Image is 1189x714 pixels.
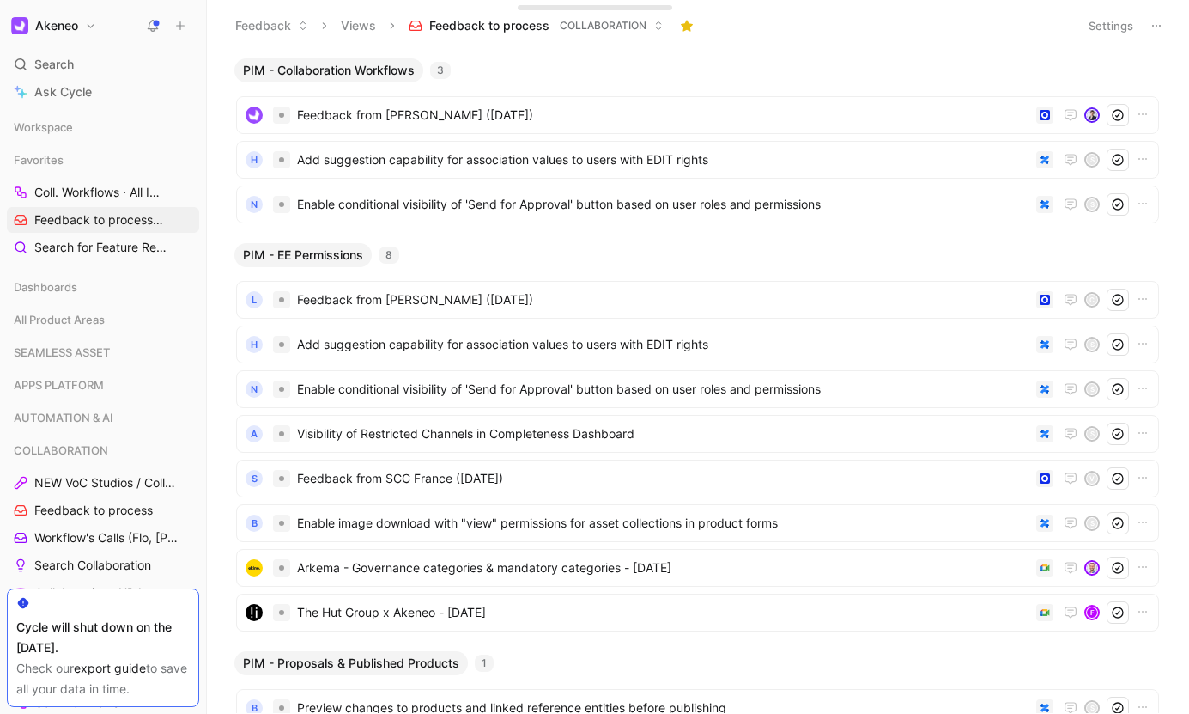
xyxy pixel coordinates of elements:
span: Dashboards [14,278,77,296]
a: logoArkema - Governance categories & mandatory categories - [DATE]avatar [236,549,1159,587]
div: B [246,515,263,532]
div: Cycle will shut down on the [DATE]. [16,617,190,658]
a: Feedback to process [7,497,199,523]
a: logoThe Hut Group x Akeneo - [DATE]F [236,594,1159,632]
span: Ask Cycle [34,82,92,102]
span: Arkema - Governance categories & mandatory categories - [DATE] [297,558,1029,578]
span: Enable conditional visibility of 'Send for Approval' button based on user roles and permissions [297,379,1029,400]
button: PIM - Proposals & Published Products [234,651,468,675]
div: APPS PLATFORM [7,372,199,398]
div: 8 [379,247,399,264]
span: NEW VoC Studios / Collaboration [34,474,179,491]
span: Workspace [14,119,73,136]
img: logo [246,107,263,124]
span: PIM - EE Permissions [243,247,363,264]
div: 1 [475,655,494,672]
span: Feedback to process [429,17,549,34]
a: NEnable conditional visibility of 'Send for Approval' button based on user roles and permissionsS [236,370,1159,408]
div: S [1086,517,1098,529]
div: Workspace [7,114,199,140]
div: SEAMLESS ASSET [7,339,199,365]
div: H [246,151,263,168]
span: The Hut Group x Akeneo - [DATE] [297,602,1029,623]
div: Dashboards [7,274,199,300]
button: Feedback [227,13,316,39]
span: Favorites [14,151,64,168]
a: HAdd suggestion capability for association values to users with EDIT rightsS [236,141,1159,179]
div: Favorites [7,147,199,173]
span: PIM - Proposals & Published Products [243,655,459,672]
img: logo [246,559,263,577]
button: Views [333,13,384,39]
div: N [246,381,263,398]
span: Collaboration · UR by project [34,584,177,601]
div: F [1086,607,1098,619]
a: logoFeedback from [PERSON_NAME] ([DATE])avatar [236,96,1159,134]
span: Search [34,54,74,75]
a: AVisibility of Restricted Channels in Completeness DashboardS [236,415,1159,453]
a: NEnable conditional visibility of 'Send for Approval' button based on user roles and permissionsS [236,186,1159,223]
div: S [1086,702,1098,714]
a: Feedback to processCOLLABORATION [7,207,199,233]
a: Workflow's Calls (Flo, [PERSON_NAME], [PERSON_NAME]) [7,525,199,551]
div: S [1086,428,1098,440]
div: PIM - Collaboration Workflows3 [227,58,1168,229]
span: Add suggestion capability for association values to users with EDIT rights [297,150,1029,170]
img: Akeneo [11,17,28,34]
button: Settings [1081,14,1141,38]
div: S [1086,198,1098,211]
a: Collaboration · UR by project [7,580,199,606]
a: export guide [74,661,146,675]
a: BEnable image download with "view" permissions for asset collections in product formsS [236,504,1159,542]
span: Search for Feature Requests [34,239,169,257]
a: SFeedback from SCC France ([DATE])V [236,460,1159,497]
button: Feedback to processCOLLABORATION [401,13,671,39]
span: Search Collaboration [34,557,151,574]
span: Add suggestion capability for association values to users with EDIT rights [297,334,1029,355]
img: logo [246,604,263,621]
span: COLLABORATION [560,17,646,34]
span: PIM - Collaboration Workflows [243,62,415,79]
div: H [246,336,263,353]
a: LFeedback from [PERSON_NAME] ([DATE])C [236,281,1159,319]
div: Check our to save all your data in time. [16,658,190,699]
a: Search for Feature Requests [7,235,199,260]
span: Feedback to process [34,502,153,519]
a: NEW VoC Studios / Collaboration [7,470,199,496]
a: Coll. Workflows · All IMs [7,180,199,205]
div: N [246,196,263,213]
div: S [246,470,263,487]
div: APPS PLATFORM [7,372,199,403]
h1: Akeneo [35,18,78,34]
span: Workflow's Calls (Flo, [PERSON_NAME], [PERSON_NAME]) [34,529,185,546]
span: COLLABORATION [14,442,108,459]
a: HAdd suggestion capability for association values to users with EDIT rightsS [236,326,1159,363]
span: SEAMLESS ASSET [14,344,110,361]
span: Enable image download with "view" permissions for asset collections in product forms [297,513,1029,534]
div: S [1086,383,1098,395]
span: Visibility of Restricted Channels in Completeness Dashboard [297,424,1029,444]
span: Enable conditional visibility of 'Send for Approval' button based on user roles and permissions [297,194,1029,215]
div: V [1086,473,1098,485]
div: PIM - EE Permissions8 [227,243,1168,638]
div: AUTOMATION & AI [7,405,199,430]
div: S [1086,339,1098,351]
span: AUTOMATION & AI [14,409,113,426]
span: Feedback from [PERSON_NAME] ([DATE]) [297,105,1029,125]
div: AUTOMATION & AI [7,405,199,436]
div: 3 [430,62,451,79]
div: All Product Areas [7,307,199,338]
button: PIM - Collaboration Workflows [234,58,423,82]
div: Search [7,52,199,77]
div: S [1086,154,1098,166]
div: C [1086,294,1098,306]
button: AkeneoAkeneo [7,14,100,38]
img: avatar [1086,109,1098,121]
div: A [246,425,263,442]
div: All Product Areas [7,307,199,333]
span: APPS PLATFORM [14,376,104,394]
a: Ask Cycle [7,79,199,105]
span: Feedback from [PERSON_NAME] ([DATE]) [297,290,1029,310]
button: PIM - EE Permissions [234,243,372,267]
div: COLLABORATION [7,437,199,463]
